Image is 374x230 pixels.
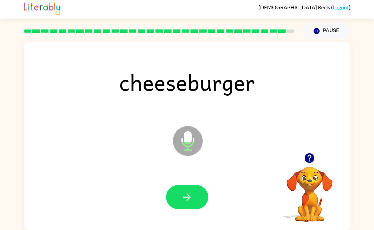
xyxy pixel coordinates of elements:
span: [DEMOGRAPHIC_DATA] Reels [258,4,331,10]
button: Pause [303,23,351,39]
video: Your browser must support playing .mp4 files to use Literably. Please try using another browser. [277,157,343,223]
div: ( ) [258,4,351,10]
a: Logout [333,4,349,10]
img: Literably [24,1,60,15]
span: cheeseburger [109,65,265,99]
